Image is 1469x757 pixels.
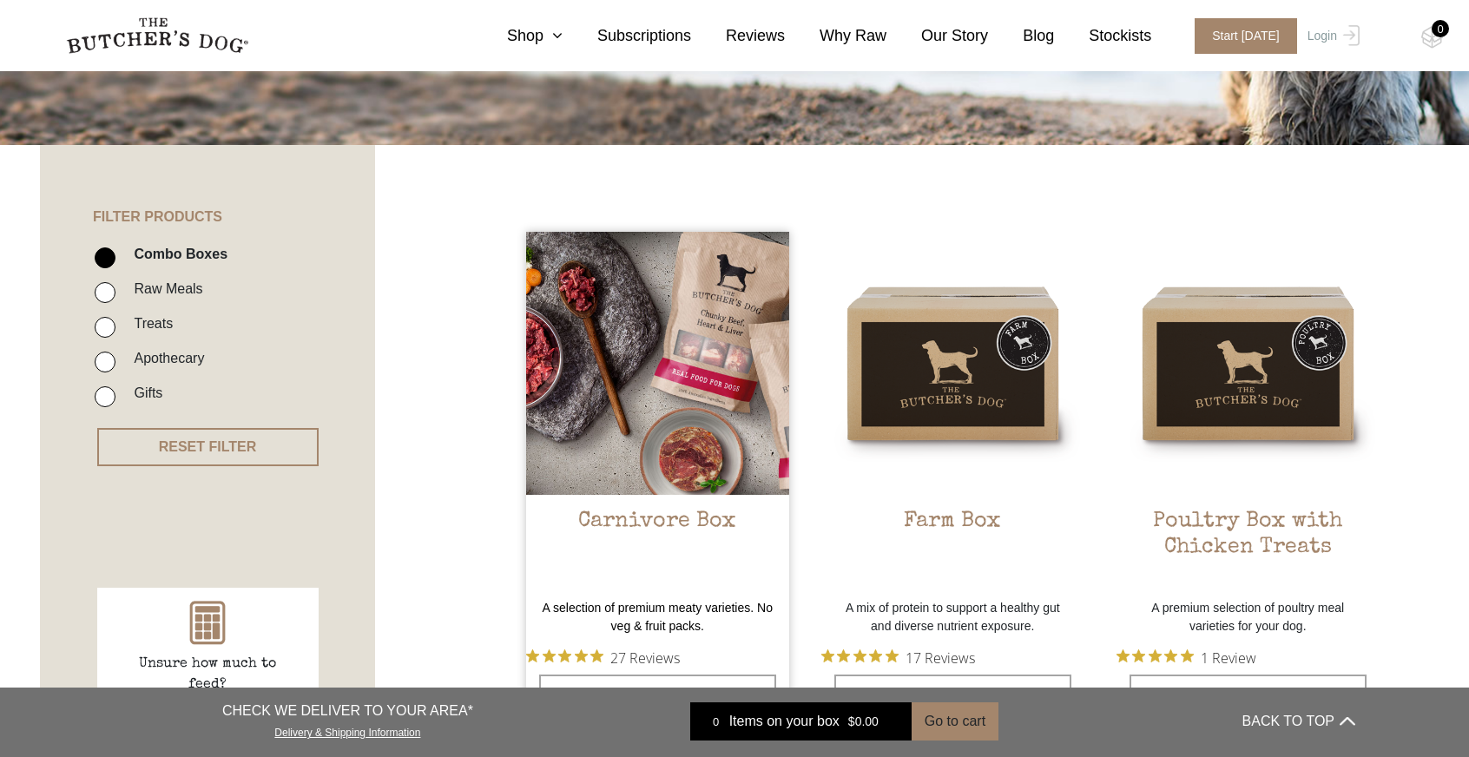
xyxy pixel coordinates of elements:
a: Delivery & Shipping Information [274,722,420,739]
label: Gifts [125,381,162,405]
label: One-off purchase [539,675,776,714]
label: Treats [125,312,173,335]
bdi: 0.00 [848,714,879,728]
h2: Carnivore Box [526,509,789,590]
a: Why Raw [785,24,886,48]
div: 0 [703,713,729,730]
h4: FILTER PRODUCTS [40,145,375,225]
span: $ [848,714,855,728]
img: Poultry Box with Chicken Treats [1117,232,1380,495]
label: Raw Meals [125,277,202,300]
span: 1 Review [1201,644,1256,670]
span: 17 Reviews [906,644,975,670]
span: Start [DATE] [1195,18,1297,54]
h2: Farm Box [821,509,1084,590]
button: BACK TO TOP [1242,701,1355,742]
label: One-off purchase [1130,675,1367,714]
button: Rated 5 out of 5 stars from 1 reviews. Jump to reviews. [1117,644,1256,670]
label: Apothecary [125,346,204,370]
a: Blog [988,24,1054,48]
span: 27 Reviews [610,644,680,670]
a: Subscriptions [563,24,691,48]
p: A mix of protein to support a healthy gut and diverse nutrient exposure. [821,599,1084,635]
button: Rated 4.9 out of 5 stars from 17 reviews. Jump to reviews. [821,644,975,670]
a: Carnivore Box [526,232,789,590]
h2: Poultry Box with Chicken Treats [1117,509,1380,590]
a: Reviews [691,24,785,48]
p: A premium selection of poultry meal varieties for your dog. [1117,599,1380,635]
a: Poultry Box with Chicken TreatsPoultry Box with Chicken Treats [1117,232,1380,590]
p: A selection of premium meaty varieties. No veg & fruit packs. [526,599,789,635]
a: 0 Items on your box $0.00 [690,702,912,741]
button: Rated 4.9 out of 5 stars from 27 reviews. Jump to reviews. [526,644,680,670]
button: Go to cart [912,702,998,741]
a: Shop [472,24,563,48]
a: Farm BoxFarm Box [821,232,1084,590]
p: CHECK WE DELIVER TO YOUR AREA* [222,701,473,721]
a: Login [1303,18,1360,54]
img: Farm Box [821,232,1084,495]
label: One-off purchase [834,675,1071,714]
a: Start [DATE] [1177,18,1303,54]
a: Our Story [886,24,988,48]
img: TBD_Cart-Empty.png [1421,26,1443,49]
label: Combo Boxes [125,242,227,266]
div: 0 [1432,20,1449,37]
a: Stockists [1054,24,1151,48]
p: Unsure how much to feed? [121,654,294,695]
span: Items on your box [729,711,840,732]
button: RESET FILTER [97,428,319,466]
